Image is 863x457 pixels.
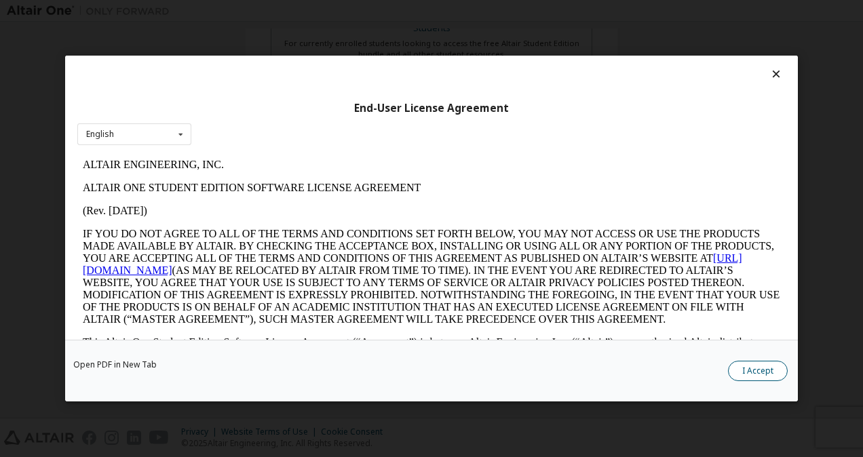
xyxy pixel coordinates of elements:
p: This Altair One Student Edition Software License Agreement (“Agreement”) is between Altair Engine... [5,183,703,232]
p: IF YOU DO NOT AGREE TO ALL OF THE TERMS AND CONDITIONS SET FORTH BELOW, YOU MAY NOT ACCESS OR USE... [5,75,703,172]
div: End-User License Agreement [77,102,786,115]
a: [URL][DOMAIN_NAME] [5,99,665,123]
p: ALTAIR ONE STUDENT EDITION SOFTWARE LICENSE AGREEMENT [5,28,703,41]
a: Open PDF in New Tab [73,361,157,369]
p: (Rev. [DATE]) [5,52,703,64]
div: English [86,130,114,138]
button: I Accept [728,361,788,381]
p: ALTAIR ENGINEERING, INC. [5,5,703,18]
